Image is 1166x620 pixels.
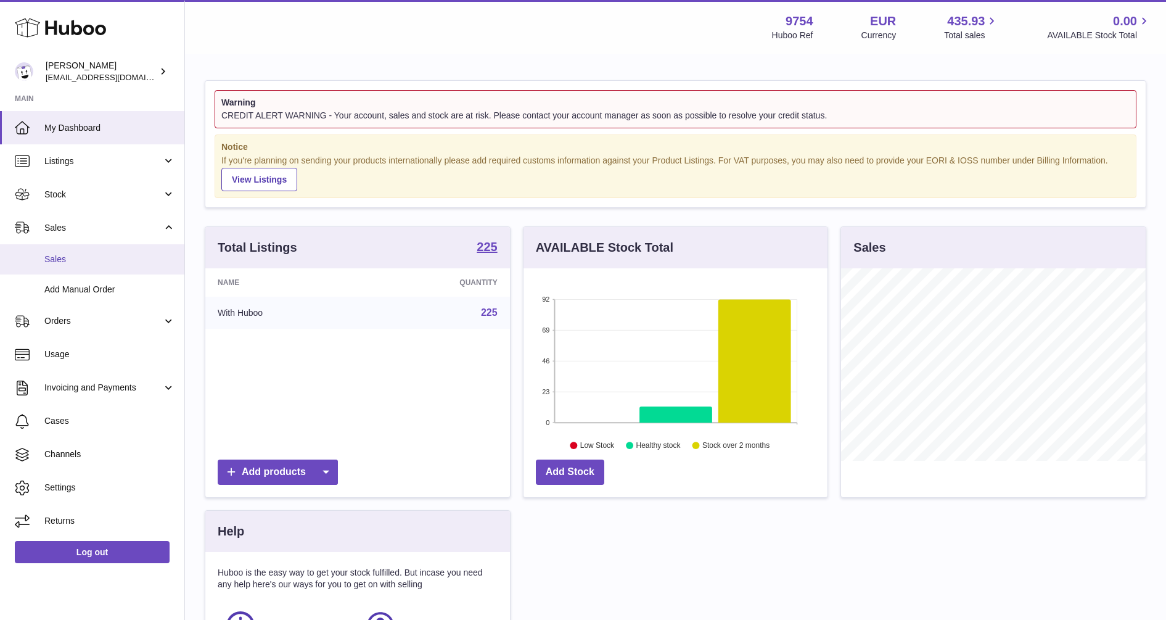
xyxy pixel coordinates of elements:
th: Quantity [366,268,509,297]
strong: Notice [221,141,1130,153]
span: Sales [44,222,162,234]
h3: Help [218,523,244,540]
a: Add products [218,460,338,485]
span: Listings [44,155,162,167]
a: 225 [477,241,497,255]
h3: AVAILABLE Stock Total [536,239,673,256]
span: Invoicing and Payments [44,382,162,394]
span: Cases [44,415,175,427]
div: Currency [861,30,897,41]
span: Sales [44,254,175,265]
div: Huboo Ref [772,30,813,41]
span: Total sales [944,30,999,41]
strong: 9754 [786,13,813,30]
strong: 225 [477,241,497,253]
a: Add Stock [536,460,604,485]
text: Low Stock [580,442,615,450]
div: CREDIT ALERT WARNING - Your account, sales and stock are at risk. Please contact your account man... [221,110,1130,122]
text: 69 [542,326,549,334]
span: Channels [44,448,175,460]
strong: EUR [870,13,896,30]
span: 435.93 [947,13,985,30]
a: 435.93 Total sales [944,13,999,41]
span: AVAILABLE Stock Total [1047,30,1151,41]
a: 225 [481,307,498,318]
p: Huboo is the easy way to get your stock fulfilled. But incase you need any help here's our ways f... [218,567,498,590]
a: View Listings [221,168,297,191]
h3: Total Listings [218,239,297,256]
span: 0.00 [1113,13,1137,30]
strong: Warning [221,97,1130,109]
span: Orders [44,315,162,327]
text: 92 [542,296,549,303]
span: Usage [44,349,175,360]
span: Add Manual Order [44,284,175,296]
div: If you're planning on sending your products internationally please add required customs informati... [221,155,1130,192]
text: 46 [542,357,549,365]
span: Stock [44,189,162,200]
div: [PERSON_NAME] [46,60,157,83]
th: Name [205,268,366,297]
img: info@fieldsluxury.london [15,62,33,81]
span: Settings [44,482,175,494]
a: Log out [15,541,170,563]
h3: Sales [853,239,885,256]
text: Healthy stock [636,442,681,450]
text: 0 [546,419,549,426]
a: 0.00 AVAILABLE Stock Total [1047,13,1151,41]
span: My Dashboard [44,122,175,134]
span: [EMAIL_ADDRESS][DOMAIN_NAME] [46,72,181,82]
text: Stock over 2 months [702,442,770,450]
text: 23 [542,388,549,395]
td: With Huboo [205,297,366,329]
span: Returns [44,515,175,527]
